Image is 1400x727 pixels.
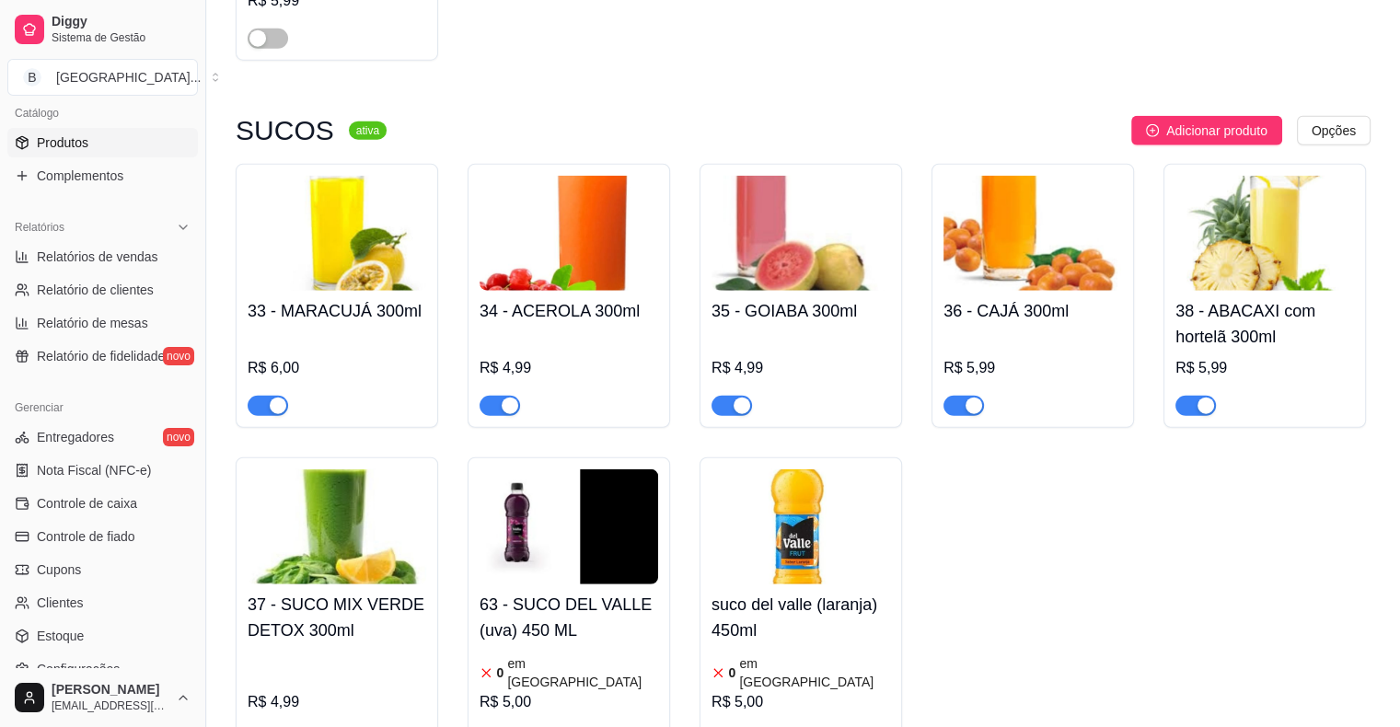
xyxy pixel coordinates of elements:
[712,691,890,713] div: R$ 5,00
[943,176,1122,291] img: product-image
[7,275,198,305] a: Relatório de clientes
[248,592,426,643] h4: 37 - SUCO MIX VERDE DETOX 300ml
[712,469,890,584] img: product-image
[37,248,158,266] span: Relatórios de vendas
[7,555,198,584] a: Cupons
[52,30,191,45] span: Sistema de Gestão
[7,654,198,684] a: Configurações
[248,357,426,379] div: R$ 6,00
[1175,176,1354,291] img: product-image
[23,68,41,87] span: B
[37,428,114,446] span: Entregadores
[480,691,658,713] div: R$ 5,00
[52,14,191,30] span: Diggy
[7,588,198,617] a: Clientes
[712,176,890,291] img: product-image
[37,527,135,546] span: Controle de fiado
[497,664,504,682] article: 0
[1175,298,1354,350] h4: 38 - ABACAXI com hortelã 300ml
[7,422,198,452] a: Entregadoresnovo
[37,461,151,479] span: Nota Fiscal (NFC-e)
[712,357,890,379] div: R$ 4,99
[37,560,81,579] span: Cupons
[1146,124,1159,137] span: plus-circle
[37,281,154,299] span: Relatório de clientes
[480,298,658,324] h4: 34 - ACEROLA 300ml
[7,341,198,371] a: Relatório de fidelidadenovo
[943,298,1122,324] h4: 36 - CAJÁ 300ml
[7,522,198,551] a: Controle de fiado
[1166,121,1267,141] span: Adicionar produto
[248,298,426,324] h4: 33 - MARACUJÁ 300ml
[943,357,1122,379] div: R$ 5,99
[37,347,165,365] span: Relatório de fidelidade
[52,682,168,698] span: [PERSON_NAME]
[480,592,658,643] h4: 63 - SUCO DEL VALLE (uva) 450 ML
[7,242,198,271] a: Relatórios de vendas
[349,121,387,140] sup: ativa
[56,68,201,87] div: [GEOGRAPHIC_DATA] ...
[248,176,426,291] img: product-image
[37,660,120,678] span: Configurações
[712,298,890,324] h4: 35 - GOIABA 300ml
[7,456,198,485] a: Nota Fiscal (NFC-e)
[248,691,426,713] div: R$ 4,99
[7,59,198,96] button: Select a team
[15,220,64,235] span: Relatórios
[480,176,658,291] img: product-image
[7,675,198,720] button: [PERSON_NAME][EMAIL_ADDRESS][DOMAIN_NAME]
[248,469,426,584] img: product-image
[7,489,198,518] a: Controle de caixa
[712,592,890,643] h4: suco del valle (laranja) 450ml
[37,494,137,513] span: Controle de caixa
[1175,357,1354,379] div: R$ 5,99
[7,161,198,190] a: Complementos
[37,314,148,332] span: Relatório de mesas
[7,621,198,651] a: Estoque
[7,98,198,128] div: Catálogo
[7,393,198,422] div: Gerenciar
[52,698,168,713] span: [EMAIL_ADDRESS][DOMAIN_NAME]
[1297,116,1371,145] button: Opções
[480,469,658,584] img: product-image
[37,133,88,152] span: Produtos
[37,594,84,612] span: Clientes
[37,167,123,185] span: Complementos
[37,627,84,645] span: Estoque
[7,128,198,157] a: Produtos
[7,308,198,338] a: Relatório de mesas
[507,654,658,691] article: em [GEOGRAPHIC_DATA]
[729,664,736,682] article: 0
[739,654,890,691] article: em [GEOGRAPHIC_DATA]
[480,357,658,379] div: R$ 4,99
[7,7,198,52] a: DiggySistema de Gestão
[1131,116,1282,145] button: Adicionar produto
[236,120,334,142] h3: SUCOS
[1312,121,1356,141] span: Opções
